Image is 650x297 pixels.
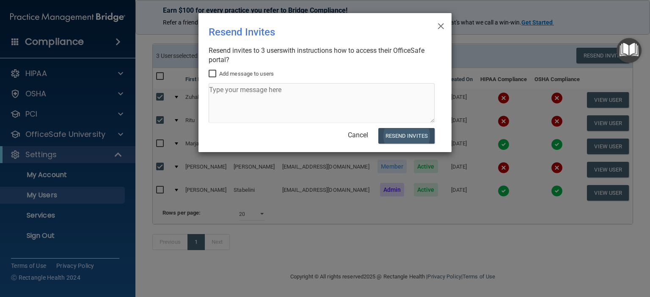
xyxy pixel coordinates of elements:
label: Add message to users [209,69,274,79]
button: Open Resource Center [617,38,642,63]
span: s [279,46,283,54]
div: Resend Invites [209,20,407,44]
div: Resend invites to 3 user with instructions how to access their OfficeSafe portal? [209,46,435,65]
span: × [437,16,445,33]
a: Cancel [348,131,368,139]
button: Resend Invites [378,128,435,144]
input: Add message to users [209,71,218,77]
